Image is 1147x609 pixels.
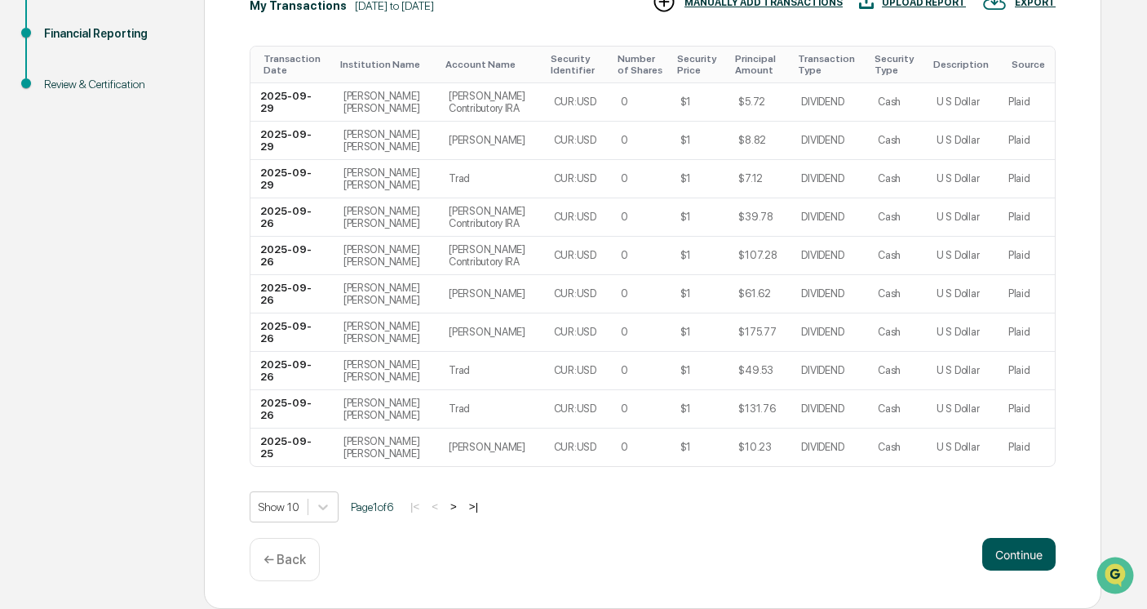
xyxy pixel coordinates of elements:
div: DIVIDEND [801,441,844,453]
td: Plaid [999,160,1055,198]
div: DIVIDEND [801,326,844,338]
div: 0 [621,96,628,108]
td: [PERSON_NAME] Contributory IRA [439,237,544,275]
td: Plaid [999,313,1055,352]
div: CUR:USD [554,134,596,146]
div: [PERSON_NAME] [PERSON_NAME] [343,243,429,268]
div: $1 [680,249,691,261]
td: Plaid [999,390,1055,429]
div: Cash [878,326,901,338]
td: [PERSON_NAME] [439,275,544,313]
td: Plaid [999,275,1055,313]
div: $1 [680,441,691,453]
td: 2025-09-26 [250,275,334,313]
div: 0 [621,172,628,184]
div: [PERSON_NAME] [PERSON_NAME] [343,320,429,345]
div: $1 [680,287,691,300]
div: Toggle SortBy [933,59,992,70]
div: We're available if you need us! [55,141,206,154]
div: U S Dollar [937,287,979,300]
div: $8.82 [738,134,766,146]
div: CUR:USD [554,249,596,261]
div: Cash [878,402,901,415]
a: 🔎Data Lookup [10,230,109,260]
td: Plaid [999,237,1055,275]
div: U S Dollar [937,96,979,108]
div: Cash [878,441,901,453]
div: DIVIDEND [801,364,844,376]
div: $1 [680,402,691,415]
div: Toggle SortBy [263,53,327,76]
div: Toggle SortBy [735,53,785,76]
div: Toggle SortBy [445,59,538,70]
td: 2025-09-26 [250,198,334,237]
div: CUR:USD [554,172,596,184]
div: 0 [621,441,628,453]
div: CUR:USD [554,96,596,108]
button: < [427,500,443,513]
div: U S Dollar [937,249,979,261]
div: [PERSON_NAME] [PERSON_NAME] [343,167,429,191]
div: 0 [621,249,628,261]
div: Toggle SortBy [875,53,920,76]
div: Cash [878,211,901,223]
div: DIVIDEND [801,211,844,223]
div: 0 [621,364,628,376]
div: DIVIDEND [801,134,844,146]
span: Page 1 of 6 [351,500,393,513]
div: [PERSON_NAME] [PERSON_NAME] [343,397,429,421]
td: Trad [439,352,544,390]
td: Trad [439,160,544,198]
span: Preclearance [33,206,105,222]
div: [PERSON_NAME] [PERSON_NAME] [343,358,429,383]
div: 🗄️ [118,207,131,220]
div: $175.77 [738,326,776,338]
div: DIVIDEND [801,287,844,300]
div: Toggle SortBy [1012,59,1048,70]
div: [PERSON_NAME] [PERSON_NAME] [343,128,429,153]
td: 2025-09-29 [250,160,334,198]
div: Review & Certification [44,76,178,93]
td: 2025-09-26 [250,352,334,390]
td: [PERSON_NAME] [439,313,544,352]
td: Plaid [999,198,1055,237]
div: DIVIDEND [801,402,844,415]
div: 🔎 [16,238,29,251]
td: 2025-09-26 [250,390,334,429]
div: Toggle SortBy [798,53,861,76]
div: U S Dollar [937,326,979,338]
div: Toggle SortBy [340,59,432,70]
div: Toggle SortBy [551,53,604,76]
button: Start new chat [277,130,297,149]
div: [PERSON_NAME] [PERSON_NAME] [343,205,429,229]
div: $49.53 [738,364,773,376]
div: $131.76 [738,402,775,415]
div: 0 [621,402,628,415]
td: [PERSON_NAME] Contributory IRA [439,83,544,122]
a: Powered byPylon [115,276,197,289]
div: CUR:USD [554,211,596,223]
div: $39.78 [738,211,773,223]
div: CUR:USD [554,326,596,338]
td: 2025-09-26 [250,313,334,352]
div: 0 [621,211,628,223]
div: Cash [878,364,901,376]
td: Plaid [999,122,1055,160]
div: Cash [878,96,901,108]
div: $1 [680,364,691,376]
td: Trad [439,390,544,429]
button: >| [464,500,483,513]
div: Toggle SortBy [618,53,664,76]
div: DIVIDEND [801,96,844,108]
button: Continue [982,538,1056,571]
td: 2025-09-29 [250,122,334,160]
div: 🖐️ [16,207,29,220]
div: [PERSON_NAME] [PERSON_NAME] [343,435,429,460]
img: 1746055101610-c473b297-6a78-478c-a979-82029cc54cd1 [16,125,46,154]
div: DIVIDEND [801,172,844,184]
button: |< [405,500,424,513]
td: 2025-09-26 [250,237,334,275]
p: ← Back [263,552,306,567]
